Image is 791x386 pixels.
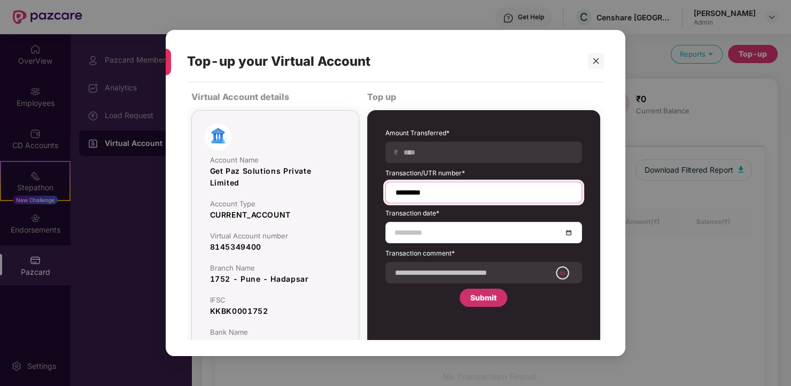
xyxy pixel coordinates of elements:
text: 60 [560,270,565,276]
div: Submit [470,292,497,304]
img: bank-image [205,123,231,150]
div: Kotak Mahindra Bank [210,337,340,349]
div: KKBK0001752 [210,305,340,317]
div: Top up [367,88,600,106]
div: Virtual Account details [191,88,359,106]
span: ₹ [394,148,402,158]
div: Bank Name [210,328,340,336]
div: Get Paz Solutions Private Limited [210,165,340,189]
label: Transaction comment* [385,249,582,262]
div: Account Name [210,156,340,164]
div: Top-up your Virtual Account [187,41,569,82]
div: 1752 - Pune - Hadapsar [210,273,340,285]
label: Amount Transferred* [385,128,582,142]
span: close [592,57,600,65]
label: Transaction/UTR number* [385,168,582,182]
div: Branch Name [210,264,340,272]
div: CURRENT_ACCOUNT [210,209,340,221]
div: Account Type [210,199,340,208]
div: IFSC [210,296,340,304]
div: 8145349400 [210,241,340,253]
label: Transaction date* [385,209,582,222]
div: Virtual Account number [210,231,340,240]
